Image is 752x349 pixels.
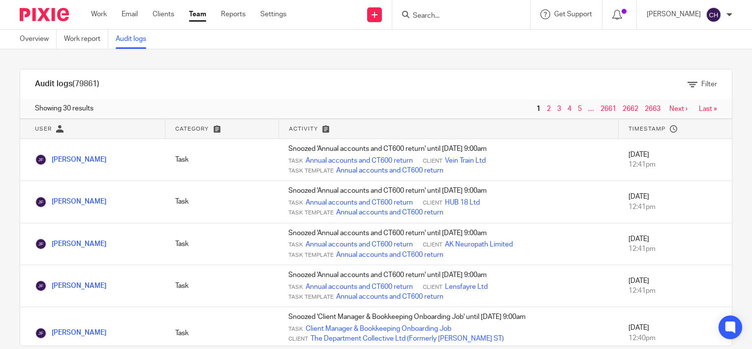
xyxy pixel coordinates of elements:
img: svg%3E [706,7,721,23]
span: Task [288,241,303,249]
a: Work [91,9,107,19]
a: Clients [153,9,174,19]
a: Annual accounts and CT600 return [336,166,443,175]
a: Annual accounts and CT600 return [336,250,443,260]
a: [PERSON_NAME] [35,282,106,289]
a: Audit logs [116,30,154,49]
a: Vein Train Ltd [445,156,486,166]
img: Jill Fox [35,327,47,339]
a: Work report [64,30,108,49]
a: 2 [547,105,551,112]
a: Annual accounts and CT600 return [306,198,413,208]
span: Activity [289,126,318,132]
a: Settings [260,9,286,19]
span: Filter [701,81,717,88]
div: 12:41pm [628,244,722,254]
span: Task [288,325,303,333]
span: Client [288,335,308,343]
a: [PERSON_NAME] [35,329,106,336]
div: 12:40pm [628,333,722,343]
a: Annual accounts and CT600 return [306,240,413,249]
a: Next › [669,105,688,112]
a: Overview [20,30,57,49]
img: Jill Fox [35,280,47,292]
img: Pixie [20,8,69,21]
td: [DATE] [619,139,732,181]
span: 1 [534,103,543,115]
a: [PERSON_NAME] [35,198,106,205]
span: User [35,126,52,132]
a: Email [122,9,138,19]
span: Task [288,199,303,207]
span: Task Template [288,167,334,175]
a: 2662 [623,105,638,112]
span: Task [288,157,303,165]
a: AK Neuropath Limited [445,240,513,249]
td: [DATE] [619,223,732,265]
nav: pager [534,105,717,113]
a: [PERSON_NAME] [35,241,106,247]
div: 12:41pm [628,202,722,212]
a: Team [189,9,206,19]
a: 3 [557,105,561,112]
td: Snoozed 'Annual accounts and CT600 return' until [DATE] 9:00am [279,223,618,265]
a: 2663 [645,105,660,112]
span: Task Template [288,293,334,301]
a: Annual accounts and CT600 return [336,292,443,302]
span: Get Support [554,11,592,18]
span: Client [423,157,442,165]
td: [DATE] [619,181,732,223]
span: Task Template [288,251,334,259]
img: Jill Fox [35,238,47,250]
a: Lensfayre Ltd [445,282,488,292]
p: [PERSON_NAME] [647,9,701,19]
span: Category [175,126,209,132]
img: Jill Fox [35,154,47,166]
td: Task [165,181,279,223]
td: Task [165,223,279,265]
span: Client [423,283,442,291]
td: Snoozed 'Annual accounts and CT600 return' until [DATE] 9:00am [279,181,618,223]
span: Showing 30 results [35,104,94,113]
td: Snoozed 'Annual accounts and CT600 return' until [DATE] 9:00am [279,265,618,307]
div: 12:41pm [628,286,722,296]
a: The Department Collective Ltd (Formerly [PERSON_NAME] ST) [311,334,504,344]
td: Snoozed 'Annual accounts and CT600 return' until [DATE] 9:00am [279,139,618,181]
td: Task [165,265,279,307]
a: HUB 18 Ltd [445,198,480,208]
span: … [586,103,596,115]
a: Reports [221,9,246,19]
span: Timestamp [628,126,665,132]
a: 2661 [600,105,616,112]
a: 5 [578,105,582,112]
a: Annual accounts and CT600 return [306,156,413,166]
a: Annual accounts and CT600 return [306,282,413,292]
a: Annual accounts and CT600 return [336,208,443,217]
img: Jill Fox [35,196,47,208]
div: 12:41pm [628,160,722,170]
td: Task [165,139,279,181]
span: Client [423,199,442,207]
input: Search [412,12,501,21]
a: Client Manager & Bookkeeping Onboarding Job [306,324,451,334]
a: Last » [699,105,717,112]
a: [PERSON_NAME] [35,156,106,163]
span: Task Template [288,209,334,217]
a: 4 [567,105,571,112]
span: Client [423,241,442,249]
span: Task [288,283,303,291]
td: [DATE] [619,265,732,307]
